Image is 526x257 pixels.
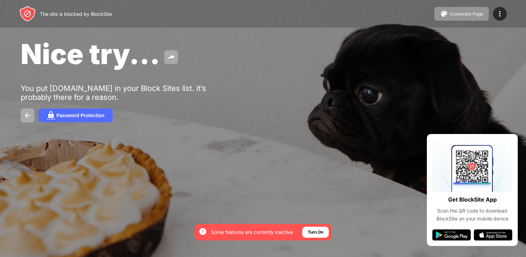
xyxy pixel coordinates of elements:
[199,227,207,236] img: error-circle-white.svg
[432,229,471,240] img: google-play.svg
[21,84,233,102] div: You put [DOMAIN_NAME] in your Block Sites list. It’s probably there for a reason.
[308,229,323,236] div: Turn On
[19,6,36,22] img: header-logo.svg
[39,109,113,122] button: Password Protection
[434,7,489,21] button: Customize Page
[474,229,512,240] img: app-store.svg
[450,11,483,17] div: Customize Page
[40,11,112,17] div: The site is blocked by BlockSite
[432,207,512,223] div: Scan the QR code to download BlockSite on your mobile device
[440,10,448,18] img: pallet.svg
[23,111,32,120] img: back.svg
[47,111,55,120] img: password.svg
[448,195,497,205] div: Get BlockSite App
[432,140,512,192] img: qrcode.svg
[211,229,294,236] div: Some features are currently inactive.
[496,10,504,18] img: menu-icon.svg
[167,53,175,61] img: share.svg
[21,37,160,71] span: Nice try...
[56,113,104,118] div: Password Protection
